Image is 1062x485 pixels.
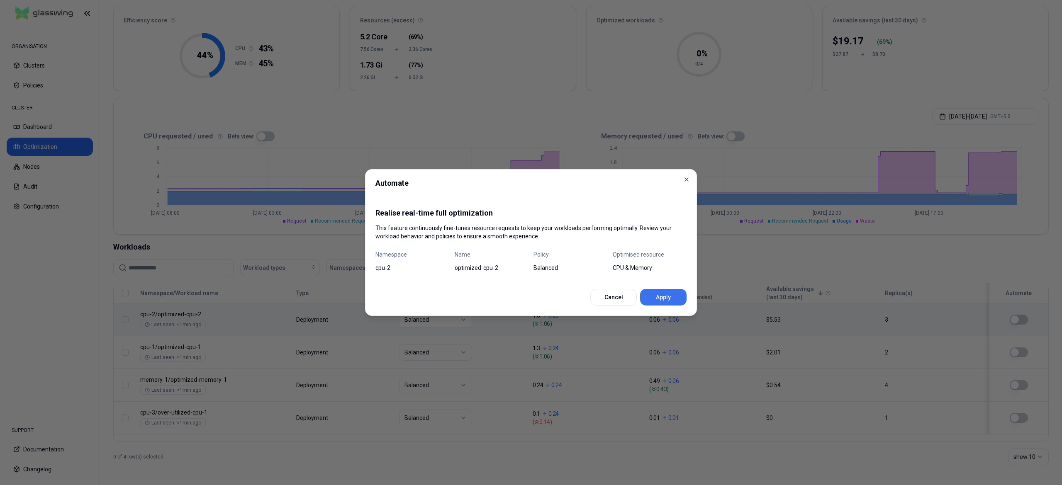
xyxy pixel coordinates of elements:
[455,250,529,259] span: Name
[375,250,450,259] span: Namespace
[613,264,687,272] span: CPU & Memory
[640,289,687,306] button: Apply
[590,289,637,306] button: Cancel
[533,250,608,259] span: Policy
[375,207,687,240] div: This feature continuously fine-tunes resource requests to keep your workloads performing optimall...
[375,264,450,272] span: cpu-2
[375,207,687,219] p: Realise real-time full optimization
[533,264,608,272] span: Balanced
[455,264,529,272] span: optimized-cpu-2
[613,250,687,259] span: Optimised resource
[375,179,687,197] h2: Automate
